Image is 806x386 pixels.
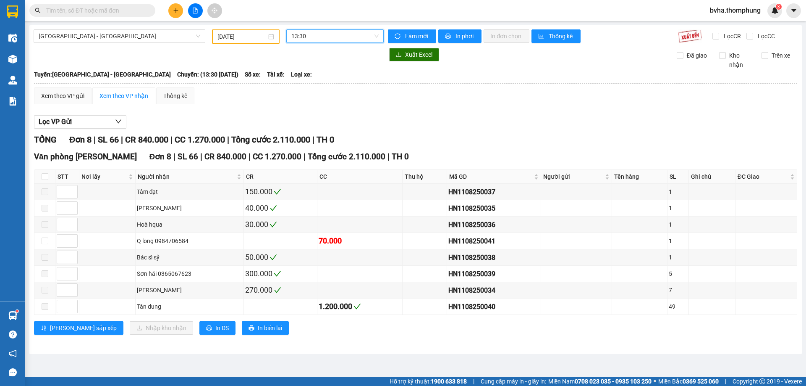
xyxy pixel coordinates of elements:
span: | [725,377,726,386]
span: Đã giao [683,51,710,60]
span: Đơn 8 [69,135,92,145]
button: caret-down [786,3,801,18]
span: CR 840.000 [204,152,246,161]
span: Lọc CR [720,32,742,41]
div: 7 [669,286,687,295]
span: Lọc VP Gửi [39,116,72,127]
span: check [270,254,277,261]
button: file-add [188,3,203,18]
div: 70.000 [319,235,401,247]
span: | [170,135,173,145]
div: [PERSON_NAME] [137,204,242,213]
div: HN1108250040 [448,301,539,312]
span: Mã GD [449,172,532,181]
div: [PERSON_NAME] [137,286,242,295]
span: | [121,135,123,145]
span: In biên lai [258,323,282,333]
button: printerIn biên lai [242,321,289,335]
div: 150.000 [245,186,316,198]
span: TH 0 [392,152,409,161]
span: In phơi [455,32,475,41]
span: sync [395,33,402,40]
strong: 0369 525 060 [683,378,719,385]
sup: 3 [776,4,782,10]
span: | [227,135,229,145]
div: 1 [669,187,687,196]
th: SL [667,170,689,184]
span: Làm mới [405,32,429,41]
th: Tên hàng [612,170,667,184]
span: | [173,152,175,161]
th: Ghi chú [689,170,735,184]
th: Thu hộ [403,170,447,184]
span: Nơi lấy [81,172,127,181]
span: | [200,152,202,161]
img: warehouse-icon [8,55,17,63]
span: question-circle [9,330,17,338]
span: | [312,135,314,145]
div: Hoà hqua [137,220,242,229]
span: Hỗ trợ kỹ thuật: [390,377,467,386]
span: Tổng cước 2.110.000 [231,135,310,145]
span: Tổng cước 2.110.000 [308,152,385,161]
span: Số xe: [245,70,261,79]
button: aim [207,3,222,18]
span: check [270,204,277,212]
span: aim [212,8,217,13]
span: down [115,118,122,125]
span: check [274,270,281,278]
span: caret-down [790,7,798,14]
span: Kho nhận [726,51,755,69]
img: warehouse-icon [8,311,17,320]
button: plus [168,3,183,18]
div: Q long 0984706584 [137,236,242,246]
div: HN1108250038 [448,252,539,263]
div: Sơn hải 0365067623 [137,269,242,278]
span: check [270,221,277,228]
div: HN1108250035 [448,203,539,214]
span: printer [445,33,452,40]
span: SL 66 [98,135,119,145]
span: | [94,135,96,145]
div: HN1108250036 [448,219,539,230]
span: Miền Bắc [658,377,719,386]
img: 9k= [678,29,702,43]
span: ⚪️ [654,380,656,383]
span: check [274,188,281,196]
span: search [35,8,41,13]
div: 5 [669,269,687,278]
span: Tài xế: [267,70,285,79]
sup: 1 [16,310,18,312]
span: SL 66 [178,152,198,161]
span: | [304,152,306,161]
span: Hà Nội - Nghệ An [39,30,200,42]
span: check [274,286,281,294]
td: HN1108250038 [447,249,541,266]
div: 1 [669,253,687,262]
span: bar-chart [538,33,545,40]
td: HN1108250040 [447,299,541,315]
span: Lọc CC [754,32,776,41]
button: Lọc VP Gửi [34,115,126,129]
th: CR [244,170,317,184]
div: HN1108250037 [448,187,539,197]
div: 300.000 [245,268,316,280]
span: Loại xe: [291,70,312,79]
img: warehouse-icon [8,34,17,42]
div: 1 [669,204,687,213]
div: HN1108250034 [448,285,539,296]
button: In đơn chọn [484,29,529,43]
span: CC 1.270.000 [253,152,301,161]
span: copyright [759,378,765,384]
div: Thống kê [163,91,187,100]
span: | [387,152,390,161]
span: printer [206,325,212,332]
span: printer [249,325,254,332]
td: HN1108250039 [447,266,541,282]
span: CC 1.270.000 [175,135,225,145]
div: Xem theo VP gửi [41,91,84,100]
span: download [396,52,402,58]
span: In DS [215,323,229,333]
strong: 0708 023 035 - 0935 103 250 [575,378,652,385]
td: HN1108250037 [447,184,541,200]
